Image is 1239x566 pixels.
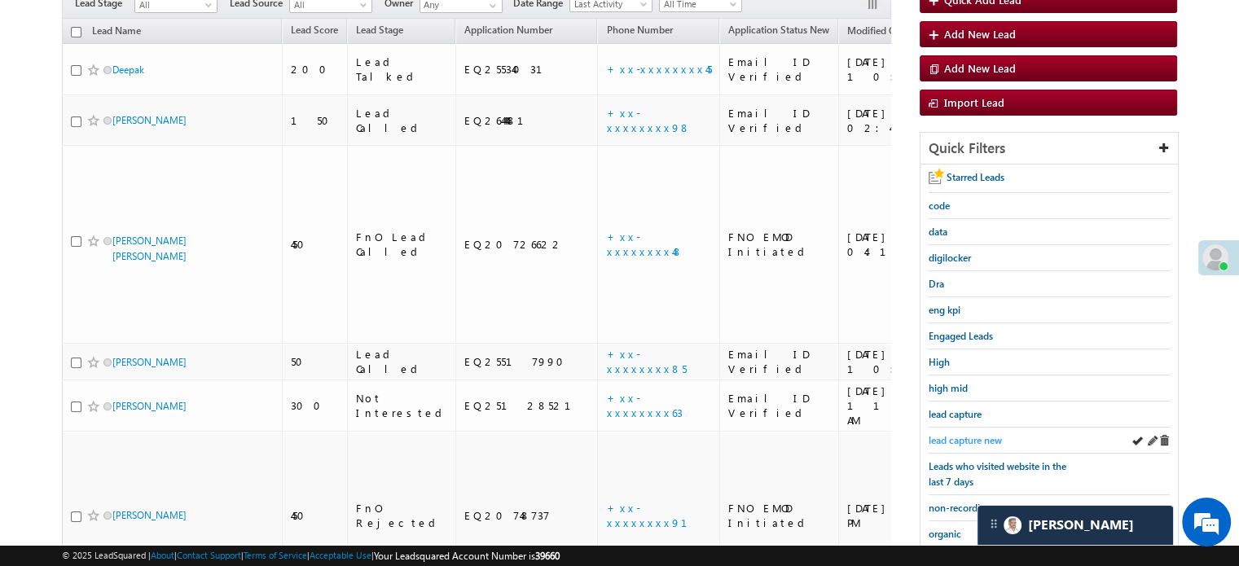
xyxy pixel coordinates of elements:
[728,501,831,530] div: FNO EMOD Initiated
[847,55,965,84] div: [DATE] 10:52 AM
[151,550,174,560] a: About
[464,24,552,36] span: Application Number
[291,354,340,369] div: 50
[291,62,340,77] div: 200
[71,27,81,37] input: Check all records
[929,252,971,264] span: digilocker
[929,356,950,368] span: High
[606,391,682,419] a: +xx-xxxxxxxx63
[847,347,965,376] div: [DATE] 10:55 PM
[112,235,187,262] a: [PERSON_NAME] [PERSON_NAME]
[456,21,560,42] a: Application Number
[929,226,947,238] span: data
[728,230,831,259] div: FNO EMOD Initiated
[728,106,831,135] div: Email ID Verified
[356,55,448,84] div: Lead Talked
[21,151,297,429] textarea: Type your message and hit 'Enter'
[291,398,340,413] div: 300
[929,304,960,316] span: eng kpi
[987,517,1000,530] img: carter-drag
[62,548,560,564] span: © 2025 LeadSquared | | | | |
[291,24,338,36] span: Lead Score
[177,550,241,560] a: Contact Support
[356,391,448,420] div: Not Interested
[847,384,965,428] div: [DATE] 11:11 AM
[929,528,961,540] span: organic
[310,550,371,560] a: Acceptable Use
[267,8,306,47] div: Minimize live chat window
[606,501,706,529] a: +xx-xxxxxxxx91
[464,62,591,77] div: EQ25534031
[606,106,690,134] a: +xx-xxxxxxxx98
[291,508,340,523] div: 450
[929,382,968,394] span: high mid
[112,509,187,521] a: [PERSON_NAME]
[112,114,187,126] a: [PERSON_NAME]
[28,86,68,107] img: d_60004797649_company_0_60004797649
[464,398,591,413] div: EQ25128521
[847,230,965,259] div: [DATE] 04:11 PM
[847,106,965,135] div: [DATE] 02:40 PM
[85,86,274,107] div: Chat with us now
[464,354,591,369] div: EQ25517990
[348,21,411,42] a: Lead Stage
[929,330,993,342] span: Engaged Leads
[944,95,1004,109] span: Import Lead
[356,501,448,530] div: FnO Rejected
[356,24,403,36] span: Lead Stage
[356,347,448,376] div: Lead Called
[606,230,683,258] a: +xx-xxxxxxxx48
[929,460,1066,488] span: Leads who visited website in the last 7 days
[606,24,672,36] span: Phone Number
[920,133,1178,165] div: Quick Filters
[929,278,944,290] span: Dra
[929,200,950,212] span: code
[944,61,1016,75] span: Add New Lead
[728,347,831,376] div: Email ID Verified
[606,62,711,76] a: +xx-xxxxxxxx45
[222,443,296,465] em: Start Chat
[728,24,829,36] span: Application Status New
[291,113,340,128] div: 150
[929,434,1002,446] span: lead capture new
[244,550,307,560] a: Terms of Service
[728,55,831,84] div: Email ID Verified
[720,21,837,42] a: Application Status New
[944,27,1016,41] span: Add New Lead
[929,408,982,420] span: lead capture
[464,113,591,128] div: EQ26444481
[464,508,591,523] div: EQ20748737
[839,21,925,42] a: Modified On (sorted descending)
[606,347,686,375] a: +xx-xxxxxxxx85
[977,505,1174,546] div: carter-dragCarter[PERSON_NAME]
[112,64,144,76] a: Deepak
[112,400,187,412] a: [PERSON_NAME]
[356,230,448,259] div: FnO Lead Called
[464,237,591,252] div: EQ20726622
[84,22,149,43] a: Lead Name
[929,502,991,514] span: non-recording
[283,21,346,42] a: Lead Score
[112,356,187,368] a: [PERSON_NAME]
[291,237,340,252] div: 450
[356,106,448,135] div: Lead Called
[1004,516,1022,534] img: Carter
[374,550,560,562] span: Your Leadsquared Account Number is
[947,171,1004,183] span: Starred Leads
[847,501,965,530] div: [DATE] 03:43 PM
[847,24,902,37] span: Modified On
[535,550,560,562] span: 39660
[1028,517,1134,533] span: Carter
[728,391,831,420] div: Email ID Verified
[598,21,680,42] a: Phone Number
